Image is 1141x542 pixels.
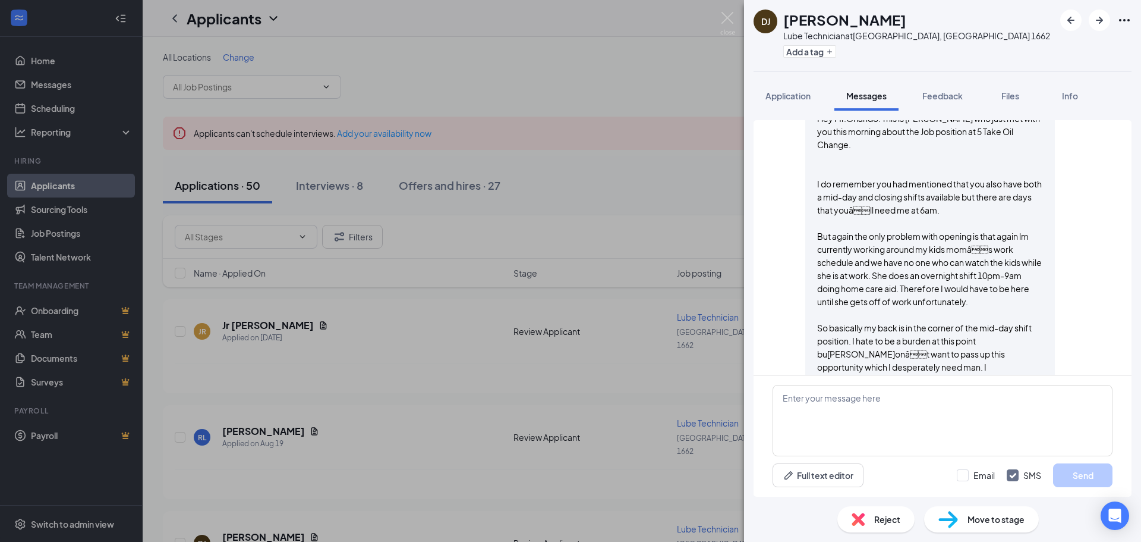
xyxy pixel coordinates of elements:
button: ArrowRight [1089,10,1110,31]
h1: [PERSON_NAME] [783,10,906,30]
span: Info [1062,90,1078,101]
span: Move to stage [967,513,1025,526]
div: Lube Technician at [GEOGRAPHIC_DATA], [GEOGRAPHIC_DATA] 1662 [783,30,1050,42]
div: Open Intercom Messenger [1101,502,1129,530]
span: Feedback [922,90,963,101]
button: PlusAdd a tag [783,45,836,58]
svg: ArrowRight [1092,13,1107,27]
button: ArrowLeftNew [1060,10,1082,31]
button: Send [1053,463,1112,487]
svg: Ellipses [1117,13,1131,27]
span: Files [1001,90,1019,101]
div: DJ [761,15,770,27]
svg: Plus [826,48,833,55]
span: Reject [874,513,900,526]
span: Application [765,90,811,101]
svg: Pen [783,469,795,481]
button: Full text editorPen [773,463,863,487]
svg: ArrowLeftNew [1064,13,1078,27]
span: Messages [846,90,887,101]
